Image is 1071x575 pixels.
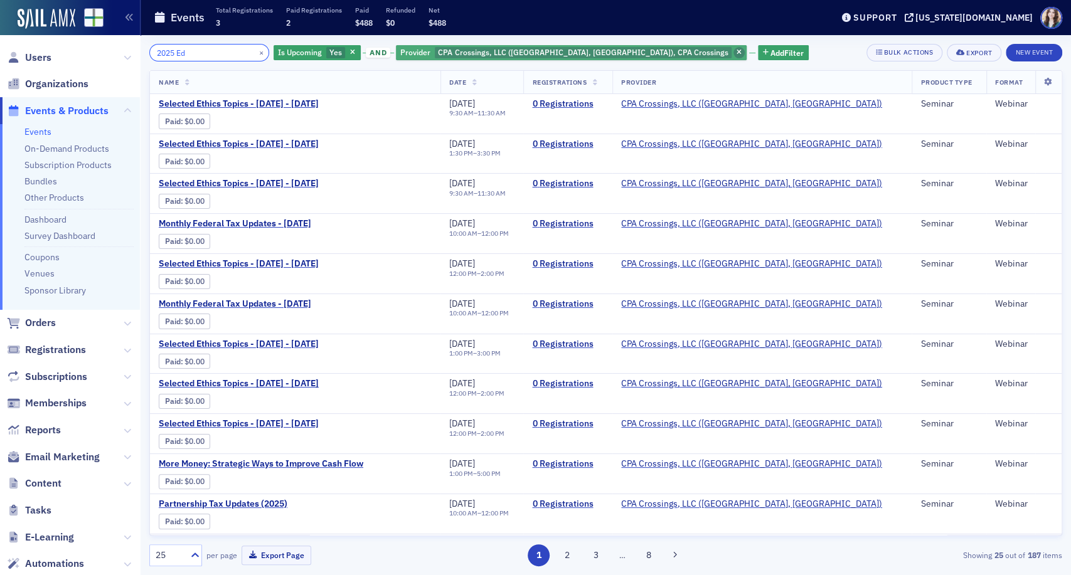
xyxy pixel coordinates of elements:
a: 0 Registrations [532,339,604,350]
span: CPA Crossings, LLC (Rochester, MI) [621,339,882,350]
span: … [614,549,631,561]
a: Selected Ethics Topics - [DATE] - [DATE] [159,258,370,270]
time: 2:00 PM [481,389,504,398]
img: SailAMX [84,8,104,28]
span: Product Type [920,78,972,87]
div: Webinar [995,218,1053,229]
a: 0 Registrations [532,499,604,510]
a: Tasks [7,504,51,517]
a: 0 Registrations [532,178,604,189]
p: Refunded [386,6,415,14]
a: New Event [1006,46,1062,57]
a: CPA Crossings, LLC ([GEOGRAPHIC_DATA], [GEOGRAPHIC_DATA]) [621,458,882,470]
a: Email Marketing [7,450,100,464]
a: Selected Ethics Topics - [DATE] - [DATE] [159,339,370,350]
span: Format [995,78,1023,87]
a: Paid [165,317,181,326]
time: 2:00 PM [481,269,504,278]
span: Organizations [25,77,88,91]
time: 3:30 PM [477,149,501,157]
div: – [449,509,509,517]
span: CPA Crossings, LLC (Rochester, MI) [621,139,882,150]
span: $0.00 [184,317,205,326]
p: Paid [355,6,373,14]
a: More Money: Strategic Ways to Improve Cash Flow [159,458,370,470]
div: Webinar [995,339,1053,350]
time: 12:00 PM [449,429,477,438]
span: Add Filter [770,47,804,58]
a: Paid [165,157,181,166]
time: 12:00 PM [481,509,509,517]
p: Paid Registrations [286,6,342,14]
span: Is Upcoming [278,47,322,57]
div: 25 [156,549,183,562]
time: 2:00 PM [481,429,504,438]
div: Webinar [995,298,1053,310]
div: Webinar [995,378,1053,389]
span: [DATE] [449,458,475,469]
div: Webinar [995,178,1053,189]
span: Date [449,78,466,87]
span: $0.00 [184,436,205,446]
span: [DATE] [449,138,475,149]
span: Yes [329,47,342,57]
div: – [449,309,509,317]
a: Subscription Products [24,159,112,171]
a: 0 Registrations [532,218,604,229]
a: Orders [7,316,56,330]
div: Paid: 0 - $0 [159,194,210,209]
div: Webinar [995,499,1053,510]
span: CPA Crossings, LLC ([GEOGRAPHIC_DATA], [GEOGRAPHIC_DATA]), CPA Crossings [438,47,728,57]
span: [DATE] [449,98,475,109]
time: 9:30 AM [449,189,474,198]
p: Total Registrations [216,6,273,14]
span: $0.00 [184,117,205,126]
button: Bulk Actions [866,44,942,61]
span: $0.00 [184,396,205,406]
time: 1:00 PM [449,469,473,478]
span: : [165,157,184,166]
time: 11:30 AM [477,189,506,198]
a: CPA Crossings, LLC ([GEOGRAPHIC_DATA], [GEOGRAPHIC_DATA]) [621,98,882,110]
div: Paid: 0 - $0 [159,434,210,449]
h1: Events [171,10,205,25]
span: [DATE] [449,177,475,189]
div: Support [853,12,897,23]
a: Paid [165,236,181,246]
button: 8 [637,544,659,566]
span: CPA Crossings, LLC (Rochester, MI) [621,258,882,270]
div: CPA Crossings, LLC (Rochester, MI), CPA Crossings [396,45,747,61]
span: : [165,117,184,126]
a: 0 Registrations [532,258,604,270]
div: Webinar [995,418,1053,430]
a: CPA Crossings, LLC ([GEOGRAPHIC_DATA], [GEOGRAPHIC_DATA]) [621,258,882,270]
span: $0 [386,18,395,28]
a: Selected Ethics Topics - [DATE] - [DATE] [159,98,370,110]
div: Paid: 0 - $0 [159,234,210,249]
time: 10:00 AM [449,229,477,238]
span: Email Marketing [25,450,100,464]
button: × [256,46,267,58]
div: Seminar [920,499,978,510]
button: AddFilter [758,45,809,61]
time: 11:30 AM [477,108,506,117]
a: Paid [165,396,181,406]
div: Seminar [920,458,978,470]
span: [DATE] [449,298,475,309]
button: 2 [557,544,578,566]
a: 0 Registrations [532,298,604,310]
span: $488 [429,18,446,28]
a: CPA Crossings, LLC ([GEOGRAPHIC_DATA], [GEOGRAPHIC_DATA]) [621,298,882,310]
span: : [165,517,184,526]
div: Seminar [920,378,978,389]
span: Automations [25,557,84,571]
button: New Event [1006,44,1062,61]
span: Content [25,477,61,490]
span: CPA Crossings, LLC (Rochester, MI) [621,178,882,189]
div: – [449,189,506,198]
span: CPA Crossings, LLC (Rochester, MI) [621,458,882,470]
button: 3 [585,544,607,566]
time: 1:30 PM [449,149,473,157]
a: 0 Registrations [532,139,604,150]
